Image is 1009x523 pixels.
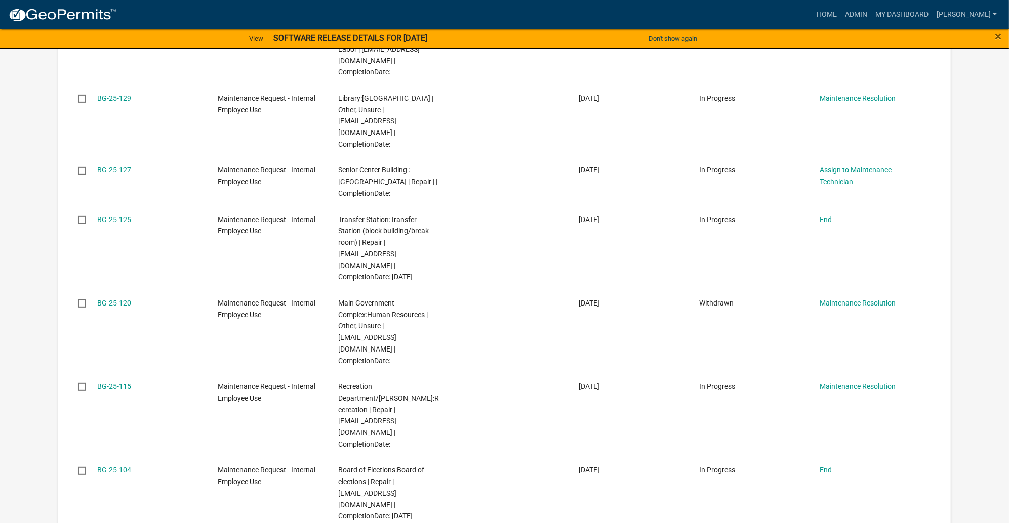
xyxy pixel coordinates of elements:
span: Transfer Station:Transfer Station (block building/break room) | Repair | cstephen@madisonco.us | ... [338,215,429,281]
a: End [820,466,832,474]
span: In Progress [699,215,735,224]
span: × [995,29,1001,43]
a: [PERSON_NAME] [933,5,1001,24]
a: Assign to Maintenance Technician [820,166,892,186]
a: End [820,215,832,224]
a: Maintenance Resolution [820,94,896,102]
span: Maintenance Request - Internal Employee Use [218,299,315,319]
button: Don't show again [644,30,701,47]
strong: SOFTWARE RELEASE DETAILS FOR [DATE] [273,33,427,43]
a: BG-25-129 [97,94,131,102]
span: 09/29/2025 [579,299,599,307]
a: BG-25-125 [97,215,131,224]
span: 10/01/2025 [579,215,599,224]
span: Main Government Complex:Human Resources | Other, Unsure | cstephen@madisonco.us | CompletionDate: [338,299,428,365]
span: 10/02/2025 [579,166,599,174]
span: Maintenance Request - Internal Employee Use [218,382,315,402]
span: Maintenance Request - Internal Employee Use [218,94,315,114]
a: Maintenance Resolution [820,382,896,390]
a: BG-25-115 [97,382,131,390]
a: Admin [841,5,871,24]
span: Recreation Department/Sammy Haggard:Recreation | Repair | pmetz@madisonco.us | CompletionDate: [338,382,439,448]
span: Maintenance Request - Internal Employee Use [218,466,315,486]
button: Close [995,30,1001,42]
a: Maintenance Resolution [820,299,896,307]
span: In Progress [699,94,735,102]
span: Senior Center Building :Madison County Senior Center | Repair | | CompletionDate: [338,166,437,197]
span: In Progress [699,166,735,174]
span: Library:Madison County Library | Other, Unsure | cstephen@madisonco.us | CompletionDate: [338,94,433,148]
a: View [245,30,267,47]
a: BG-25-120 [97,299,131,307]
a: Home [813,5,841,24]
a: BG-25-127 [97,166,131,174]
span: In Progress [699,382,735,390]
span: 09/23/2025 [579,382,599,390]
span: In Progress [699,466,735,474]
a: My Dashboard [871,5,933,24]
span: 10/03/2025 [579,94,599,102]
span: 09/12/2025 [579,466,599,474]
span: Withdrawn [699,299,734,307]
span: Maintenance Request - Internal Employee Use [218,215,315,235]
span: Maintenance Request - Internal Employee Use [218,166,315,186]
a: BG-25-104 [97,466,131,474]
span: Board of Elections:Board of elections | Repair | cstephen@madisonco.us | CompletionDate: 10/02/2025 [338,466,424,520]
